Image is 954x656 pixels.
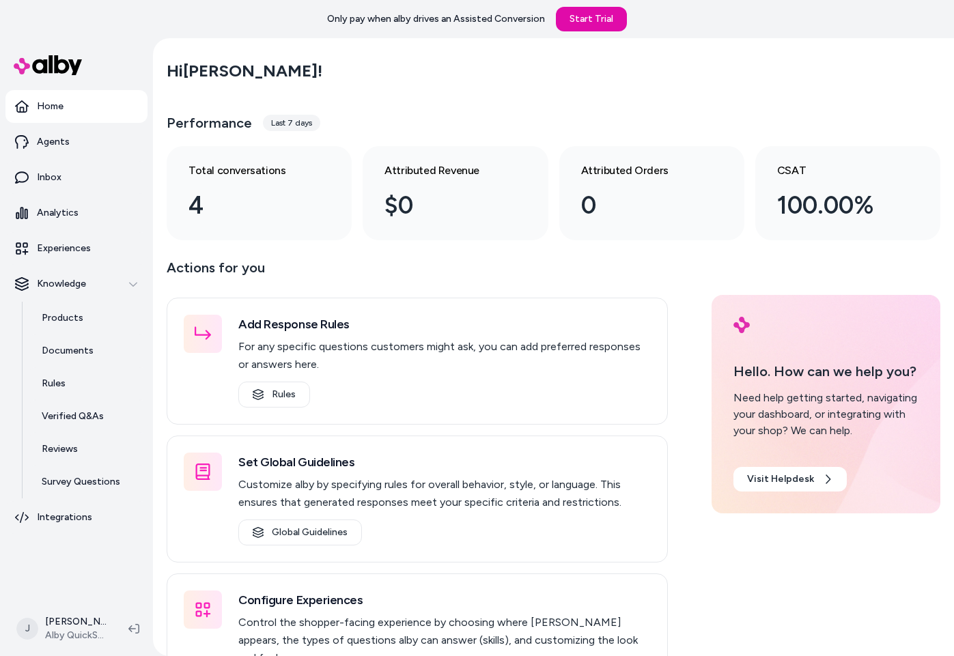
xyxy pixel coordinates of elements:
[42,311,83,325] p: Products
[28,466,148,498] a: Survey Questions
[42,475,120,489] p: Survey Questions
[45,629,107,642] span: Alby QuickStart Store
[327,12,545,26] p: Only pay when alby drives an Assisted Conversion
[733,317,750,333] img: alby Logo
[16,618,38,640] span: J
[777,187,897,224] div: 100.00%
[188,187,308,224] div: 4
[42,344,94,358] p: Documents
[238,315,651,334] h3: Add Response Rules
[581,162,701,179] h3: Attributed Orders
[28,302,148,334] a: Products
[28,334,148,367] a: Documents
[5,90,148,123] a: Home
[5,161,148,194] a: Inbox
[263,115,320,131] div: Last 7 days
[5,501,148,534] a: Integrations
[37,277,86,291] p: Knowledge
[559,146,744,240] a: Attributed Orders 0
[384,187,504,224] div: $0
[733,467,847,491] a: Visit Helpdesk
[37,511,92,524] p: Integrations
[5,232,148,265] a: Experiences
[384,162,504,179] h3: Attributed Revenue
[556,7,627,31] a: Start Trial
[45,615,107,629] p: [PERSON_NAME]
[238,519,362,545] a: Global Guidelines
[5,197,148,229] a: Analytics
[28,433,148,466] a: Reviews
[167,146,352,240] a: Total conversations 4
[167,61,322,81] h2: Hi [PERSON_NAME] !
[42,442,78,456] p: Reviews
[5,268,148,300] button: Knowledge
[581,187,701,224] div: 0
[188,162,308,179] h3: Total conversations
[37,242,91,255] p: Experiences
[42,377,66,390] p: Rules
[238,476,651,511] p: Customize alby by specifying rules for overall behavior, style, or language. This ensures that ge...
[37,135,70,149] p: Agents
[733,361,918,382] p: Hello. How can we help you?
[238,338,651,373] p: For any specific questions customers might ask, you can add preferred responses or answers here.
[37,206,79,220] p: Analytics
[755,146,940,240] a: CSAT 100.00%
[14,55,82,75] img: alby Logo
[238,590,651,610] h3: Configure Experiences
[777,162,897,179] h3: CSAT
[28,400,148,433] a: Verified Q&As
[363,146,548,240] a: Attributed Revenue $0
[42,410,104,423] p: Verified Q&As
[238,382,310,408] a: Rules
[5,126,148,158] a: Agents
[28,367,148,400] a: Rules
[8,607,117,651] button: J[PERSON_NAME]Alby QuickStart Store
[37,171,61,184] p: Inbox
[733,390,918,439] div: Need help getting started, navigating your dashboard, or integrating with your shop? We can help.
[238,453,651,472] h3: Set Global Guidelines
[167,113,252,132] h3: Performance
[167,257,668,289] p: Actions for you
[37,100,64,113] p: Home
